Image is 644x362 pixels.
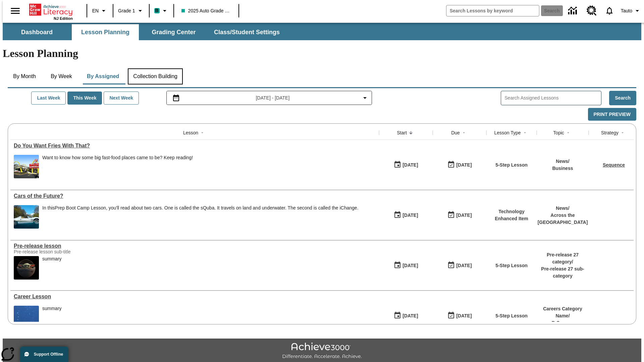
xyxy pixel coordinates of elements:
[540,305,585,319] p: Careers Category Name /
[538,212,588,226] p: Across the [GEOGRAPHIC_DATA]
[152,5,171,17] button: Boost Class color is teal. Change class color
[31,92,66,105] button: Last Week
[521,129,529,137] button: Sort
[118,7,135,14] span: Grade 1
[456,161,472,169] div: [DATE]
[198,129,206,137] button: Sort
[155,6,159,15] span: B
[128,68,183,84] button: Collection Building
[538,205,588,212] p: News /
[14,249,114,254] div: Pre-release lesson sub-title
[45,68,78,84] button: By Week
[552,165,573,172] p: Business
[14,193,376,199] a: Cars of the Future? , Lessons
[495,312,528,319] p: 5-Step Lesson
[391,309,420,322] button: 01/13/25: First time the lesson was available
[460,129,468,137] button: Sort
[42,155,193,161] div: Want to know how some big fast-food places came to be? Keep reading!
[140,24,207,40] button: Grading Center
[391,159,420,171] button: 07/14/25: First time the lesson was available
[256,95,290,102] span: [DATE] - [DATE]
[402,261,418,270] div: [DATE]
[407,129,415,137] button: Sort
[181,7,231,14] span: 2025 Auto Grade 1 A
[621,7,632,14] span: Tauto
[402,312,418,320] div: [DATE]
[490,208,533,222] p: Technology Enhanced Item
[456,211,472,220] div: [DATE]
[14,143,376,149] a: Do You Want Fries With That?, Lessons
[391,259,420,272] button: 01/22/25: First time the lesson was available
[3,23,641,40] div: SubNavbar
[42,256,62,280] div: summary
[72,24,139,40] button: Lesson Planning
[446,5,539,16] input: search field
[169,94,369,102] button: Select the date range menu item
[42,155,193,178] div: Want to know how some big fast-food places came to be? Keep reading!
[14,294,376,300] a: Career Lesson, Lessons
[14,243,376,249] a: Pre-release lesson, Lessons
[8,68,41,84] button: By Month
[42,205,359,229] div: In this Prep Boot Camp Lesson, you'll read about two cars. One is called the sQuba. It travels on...
[601,129,619,136] div: Strategy
[494,129,521,136] div: Lesson Type
[42,256,62,262] div: summary
[397,129,407,136] div: Start
[445,209,474,222] button: 08/01/26: Last day the lesson can be accessed
[445,309,474,322] button: 01/17/26: Last day the lesson can be accessed
[445,159,474,171] button: 07/20/26: Last day the lesson can be accessed
[3,24,286,40] div: SubNavbar
[29,2,73,20] div: Home
[20,347,68,362] button: Support Offline
[3,24,70,40] button: Dashboard
[5,1,25,21] button: Open side menu
[552,158,573,165] p: News /
[601,2,618,19] a: Notifications
[456,261,472,270] div: [DATE]
[14,155,39,178] img: One of the first McDonald's stores, with the iconic red sign and golden arches.
[504,93,601,103] input: Search Assigned Lessons
[618,5,644,17] button: Profile/Settings
[55,205,358,210] testabrev: Prep Boot Camp Lesson, you'll read about two cars. One is called the sQuba. It travels on land an...
[456,312,472,320] div: [DATE]
[14,256,39,280] img: hero alt text
[152,28,196,36] span: Grading Center
[67,92,102,105] button: This Week
[445,259,474,272] button: 01/25/26: Last day the lesson can be accessed
[402,211,418,220] div: [DATE]
[82,68,124,84] button: By Assigned
[619,129,627,137] button: Sort
[361,94,369,102] svg: Collapse Date Range Filter
[14,243,376,249] div: Pre-release lesson
[3,47,641,60] h1: Lesson Planning
[29,3,73,16] a: Home
[282,343,362,360] img: Achieve3000 Differentiate Accelerate Achieve
[104,92,139,105] button: Next Week
[21,28,53,36] span: Dashboard
[42,306,62,329] div: summary
[583,2,601,20] a: Resource Center, Will open in new tab
[451,129,460,136] div: Due
[14,143,376,149] div: Do You Want Fries With That?
[89,5,111,17] button: Language: EN, Select a language
[14,294,376,300] div: Career Lesson
[42,306,62,311] div: summary
[564,2,583,20] a: Data Center
[564,129,572,137] button: Sort
[214,28,280,36] span: Class/Student Settings
[588,108,636,121] button: Print Preview
[495,162,528,169] p: 5-Step Lesson
[81,28,129,36] span: Lesson Planning
[209,24,285,40] button: Class/Student Settings
[54,16,73,20] span: NJ Edition
[92,7,99,14] span: EN
[34,352,63,357] span: Support Offline
[540,251,585,265] p: Pre-release 27 category /
[183,129,198,136] div: Lesson
[42,205,359,211] div: In this
[553,129,564,136] div: Topic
